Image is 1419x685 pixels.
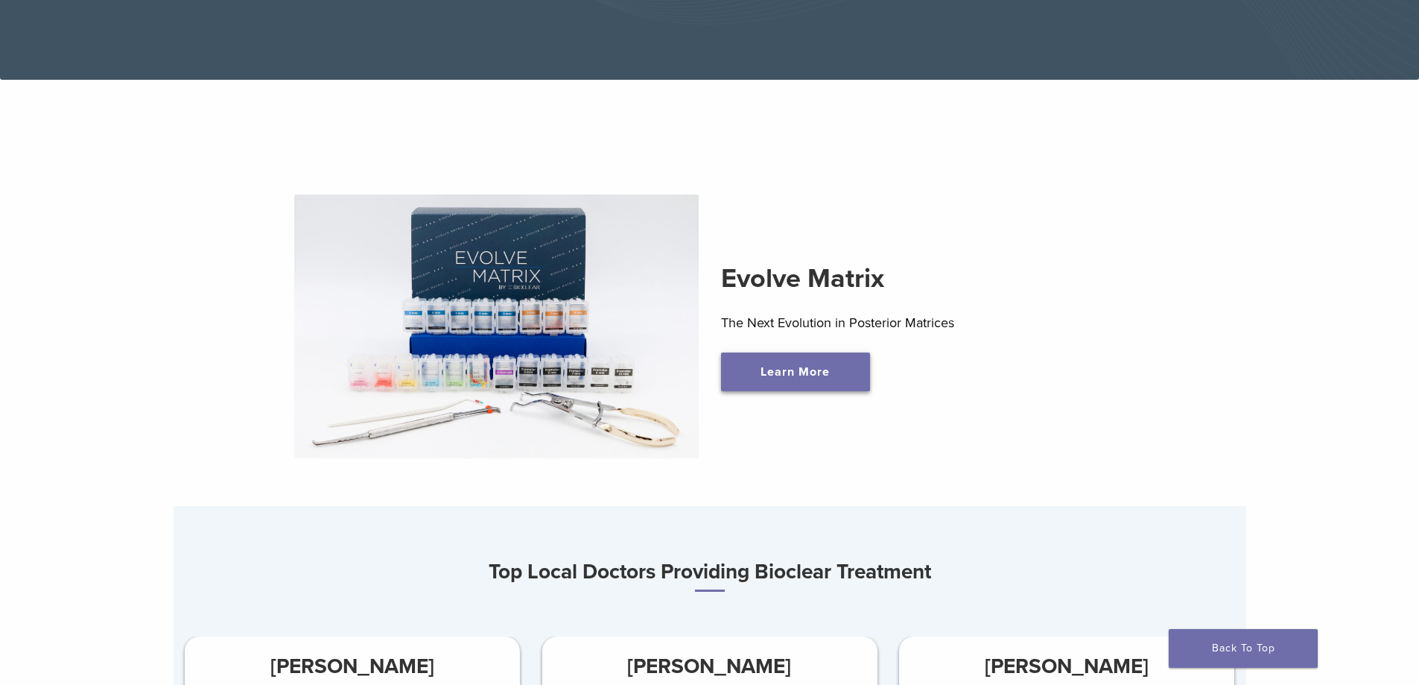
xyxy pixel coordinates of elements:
[174,554,1246,592] h3: Top Local Doctors Providing Bioclear Treatment
[294,195,699,458] img: Evolve Matrix
[721,312,1126,334] p: The Next Evolution in Posterior Matrices
[899,648,1234,684] h3: [PERSON_NAME]
[185,648,520,684] h3: [PERSON_NAME]
[542,648,877,684] h3: [PERSON_NAME]
[721,353,870,391] a: Learn More
[721,261,1126,297] h2: Evolve Matrix
[1169,629,1318,668] a: Back To Top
